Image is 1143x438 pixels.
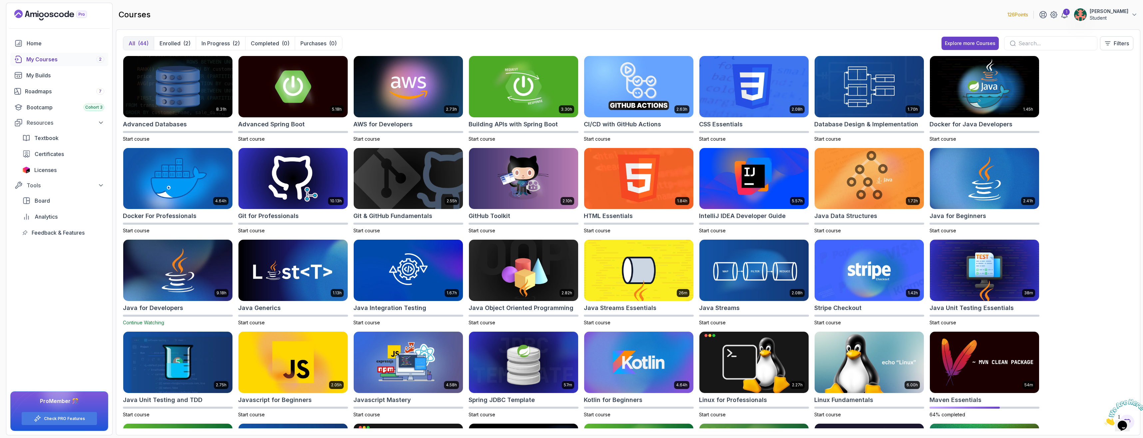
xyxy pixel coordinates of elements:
[123,136,150,142] span: Start course
[908,198,918,204] p: 1.72h
[563,198,572,204] p: 2.10h
[699,303,740,313] h2: Java Streams
[26,55,104,63] div: My Courses
[814,211,877,221] h2: Java Data Structures
[584,395,642,405] h2: Kotlin for Beginners
[942,37,999,50] a: Explore more Courses
[238,412,265,417] span: Start course
[123,120,187,129] h2: Advanced Databases
[584,56,693,117] img: CI/CD with GitHub Actions card
[930,136,956,142] span: Start course
[123,37,154,50] button: All(44)
[584,412,610,417] span: Start course
[584,240,693,301] img: Java Streams Essentials card
[123,240,232,301] img: Java for Developers card
[469,211,510,221] h2: GitHub Toolkit
[3,3,5,8] span: 1
[699,228,726,233] span: Start course
[930,331,1039,418] a: Maven Essentials card54mMaven Essentials64% completed
[699,412,726,417] span: Start course
[10,37,108,50] a: home
[676,382,687,388] p: 4.64h
[469,148,578,209] img: GitHub Toolkit card
[295,37,342,50] button: Purchases(0)
[34,166,57,174] span: Licenses
[1023,107,1033,112] p: 1.45h
[676,107,687,112] p: 2.63h
[584,303,656,313] h2: Java Streams Essentials
[300,39,326,47] p: Purchases
[1024,382,1033,388] p: 54m
[123,56,232,117] img: Advanced Databases card
[238,320,265,325] span: Start course
[129,39,135,47] p: All
[814,303,862,313] h2: Stripe Checkout
[353,412,380,417] span: Start course
[677,198,687,204] p: 1.84h
[35,150,64,158] span: Certificates
[814,412,841,417] span: Start course
[330,198,342,204] p: 10.13h
[930,148,1039,209] img: Java for Beginners card
[123,239,233,326] a: Java for Developers card9.18hJava for DevelopersContinue Watching
[160,39,181,47] p: Enrolled
[584,120,661,129] h2: CI/CD with GitHub Actions
[699,136,726,142] span: Start course
[245,37,295,50] button: Completed(0)
[27,119,104,127] div: Resources
[44,416,85,421] a: Check PRO Features
[584,136,610,142] span: Start course
[699,332,809,393] img: Linux for Professionals card
[469,56,578,117] img: Building APIs with Spring Boot card
[85,105,103,110] span: Cohort 3
[22,167,30,173] img: jetbrains icon
[18,147,108,161] a: certificates
[238,228,265,233] span: Start course
[18,163,108,177] a: licenses
[354,148,463,209] img: Git & GitHub Fundamentals card
[238,303,281,313] h2: Java Generics
[815,240,924,301] img: Stripe Checkout card
[99,57,102,62] span: 2
[469,303,573,313] h2: Java Object Oriented Programming
[332,107,342,112] p: 5.18h
[469,332,578,393] img: Spring JDBC Template card
[10,69,108,82] a: builds
[34,134,59,142] span: Textbook
[814,120,918,129] h2: Database Design & Implementation
[1114,39,1129,47] p: Filters
[930,412,965,417] span: 64% completed
[1007,11,1028,18] p: 126 Points
[469,240,578,301] img: Java Object Oriented Programming card
[792,290,803,296] p: 2.08h
[123,228,150,233] span: Start course
[331,382,342,388] p: 2.05h
[238,56,348,117] img: Advanced Spring Boot card
[814,136,841,142] span: Start course
[18,226,108,239] a: feedback
[10,179,108,191] button: Tools
[908,107,918,112] p: 1.70h
[584,332,693,393] img: Kotlin for Beginners card
[238,120,305,129] h2: Advanced Spring Boot
[815,56,924,117] img: Database Design & Implementation card
[930,120,1012,129] h2: Docker for Java Developers
[699,395,767,405] h2: Linux for Professionals
[446,382,457,388] p: 4.58h
[584,148,693,209] img: HTML Essentials card
[1060,11,1068,19] a: 1
[584,320,610,325] span: Start course
[930,332,1039,393] img: Maven Essentials card
[238,240,348,301] img: Java Generics card
[945,40,995,47] div: Explore more Courses
[10,53,108,66] a: courses
[35,197,50,205] span: Board
[32,229,85,237] span: Feedback & Features
[3,3,44,29] img: Chat attention grabber
[154,37,196,50] button: Enrolled(2)
[699,320,726,325] span: Start course
[815,332,924,393] img: Linux Fundamentals card
[814,395,873,405] h2: Linux Fundamentals
[1023,198,1033,204] p: 2.41h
